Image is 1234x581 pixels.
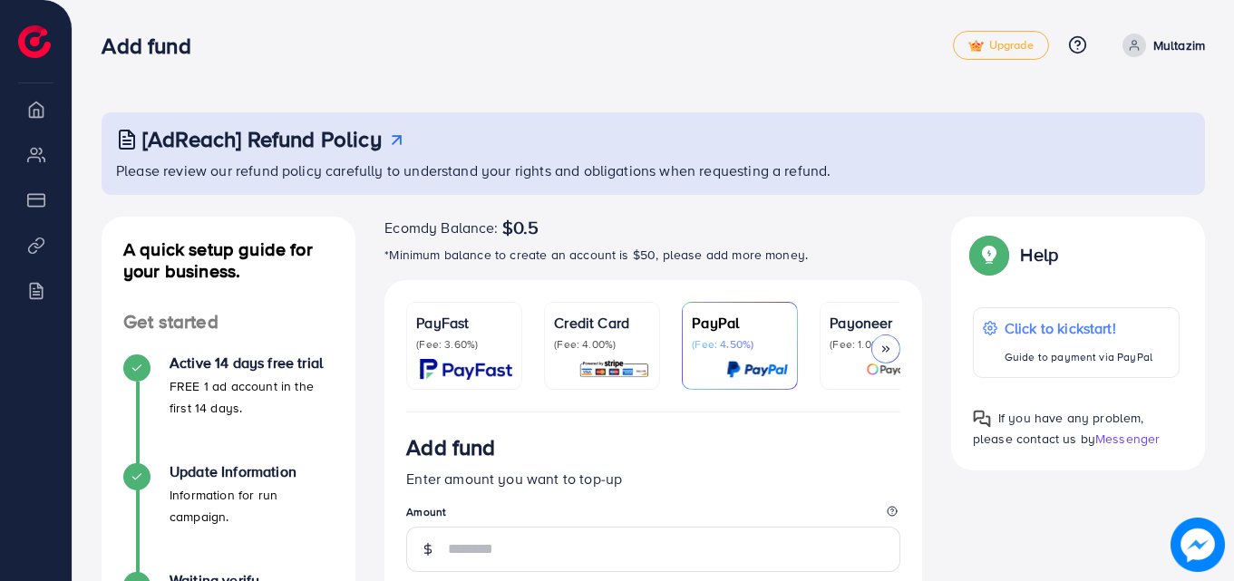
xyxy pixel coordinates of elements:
[554,337,650,352] p: (Fee: 4.00%)
[406,504,900,527] legend: Amount
[384,244,922,266] p: *Minimum balance to create an account is $50, please add more money.
[502,217,539,238] span: $0.5
[968,40,984,53] img: tick
[1153,34,1205,56] p: Multazim
[726,359,788,380] img: card
[1095,430,1160,448] span: Messenger
[416,337,512,352] p: (Fee: 3.60%)
[170,354,334,372] h4: Active 14 days free trial
[384,217,498,238] span: Ecomdy Balance:
[18,25,51,58] img: logo
[102,311,355,334] h4: Get started
[1115,34,1205,57] a: Multazim
[406,434,495,460] h3: Add fund
[830,337,926,352] p: (Fee: 1.00%)
[170,463,334,480] h4: Update Information
[420,359,512,380] img: card
[830,312,926,334] p: Payoneer
[102,463,355,572] li: Update Information
[170,484,334,528] p: Information for run campaign.
[416,312,512,334] p: PayFast
[1020,244,1058,266] p: Help
[866,359,926,380] img: card
[973,409,1144,448] span: If you have any problem, please contact us by
[692,337,788,352] p: (Fee: 4.50%)
[953,31,1049,60] a: tickUpgrade
[968,39,1034,53] span: Upgrade
[142,126,382,152] h3: [AdReach] Refund Policy
[170,375,334,419] p: FREE 1 ad account in the first 14 days.
[102,238,355,282] h4: A quick setup guide for your business.
[692,312,788,334] p: PayPal
[973,410,991,428] img: Popup guide
[116,160,1194,181] p: Please review our refund policy carefully to understand your rights and obligations when requesti...
[102,33,205,59] h3: Add fund
[102,354,355,463] li: Active 14 days free trial
[1005,317,1152,339] p: Click to kickstart!
[1005,346,1152,368] p: Guide to payment via PayPal
[1171,518,1225,572] img: image
[578,359,650,380] img: card
[973,238,1006,271] img: Popup guide
[406,468,900,489] p: Enter amount you want to top-up
[554,312,650,334] p: Credit Card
